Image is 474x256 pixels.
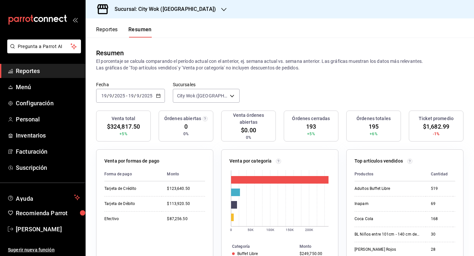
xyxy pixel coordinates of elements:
[16,163,80,172] span: Suscripción
[248,228,254,232] text: 50K
[183,131,189,137] span: 0%
[426,167,453,181] th: Cantidad
[355,201,420,207] div: Inapam
[162,167,205,181] th: Monto
[96,26,152,38] div: navigation tabs
[431,216,448,222] div: 168
[16,147,80,156] span: Facturación
[16,131,80,140] span: Inventarios
[423,122,449,131] span: $1,682.99
[107,122,140,131] span: $324,817.50
[16,83,80,91] span: Menú
[167,216,205,222] div: $87,256.50
[96,26,118,38] button: Reportes
[16,99,80,108] span: Configuración
[167,186,205,192] div: $123,640.50
[112,93,114,98] span: /
[246,135,251,141] span: 0%
[101,93,107,98] input: --
[297,243,338,250] th: Monto
[136,93,140,98] input: --
[96,58,463,71] p: El porcentaje se calcula comparando el período actual con el anterior, ej. semana actual vs. sema...
[104,167,162,181] th: Forma de pago
[237,251,258,256] div: Buffet Libre
[7,39,81,53] button: Pregunta a Parrot AI
[96,48,124,58] div: Resumen
[109,93,112,98] input: --
[104,158,159,165] p: Venta por formas de pago
[104,186,156,192] div: Tarjeta de Crédito
[119,131,127,137] span: +5%
[16,209,80,218] span: Recomienda Parrot
[142,93,153,98] input: ----
[8,246,80,253] span: Sugerir nueva función
[173,82,240,87] label: Sucursales
[16,115,80,124] span: Personal
[355,186,420,192] div: Adultos Buffet Libre
[112,115,135,122] h3: Venta total
[355,216,420,222] div: Coca Cola
[431,201,448,207] div: 69
[222,243,297,250] th: Categoría
[241,126,256,135] span: $0.00
[114,93,125,98] input: ----
[433,131,439,137] span: -1%
[355,232,420,237] div: BL Niños entre 101cm - 140 cm de altura
[96,82,165,87] label: Fecha
[369,122,379,131] span: 195
[307,131,315,137] span: +5%
[184,122,188,131] span: 0
[370,131,377,137] span: +6%
[126,93,127,98] span: -
[177,92,227,99] span: City Wok ([GEOGRAPHIC_DATA])
[305,228,313,232] text: 200K
[306,122,316,131] span: 193
[164,115,201,122] h3: Órdenes abiertas
[109,5,216,13] h3: Sucursal: City Wok ([GEOGRAPHIC_DATA])
[224,112,273,126] h3: Venta órdenes abiertas
[419,115,454,122] h3: Ticket promedio
[230,228,232,232] text: 0
[266,228,275,232] text: 100K
[107,93,109,98] span: /
[431,232,448,237] div: 30
[16,193,71,201] span: Ayuda
[300,251,328,256] div: $249,750.00
[16,225,80,234] span: [PERSON_NAME]
[128,93,134,98] input: --
[286,228,294,232] text: 150K
[355,167,426,181] th: Productos
[72,17,78,22] button: open_drawer_menu
[104,216,156,222] div: Efectivo
[355,247,420,252] div: [PERSON_NAME] Rojos
[431,247,448,252] div: 28
[167,201,205,207] div: $113,920.50
[16,66,80,75] span: Reportes
[229,158,272,165] p: Venta por categoría
[5,48,81,55] a: Pregunta a Parrot AI
[356,115,391,122] h3: Órdenes totales
[431,186,448,192] div: 519
[355,158,403,165] p: Top artículos vendidos
[104,201,156,207] div: Tarjeta de Débito
[128,26,152,38] button: Resumen
[18,43,71,50] span: Pregunta a Parrot AI
[134,93,136,98] span: /
[292,115,330,122] h3: Órdenes cerradas
[140,93,142,98] span: /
